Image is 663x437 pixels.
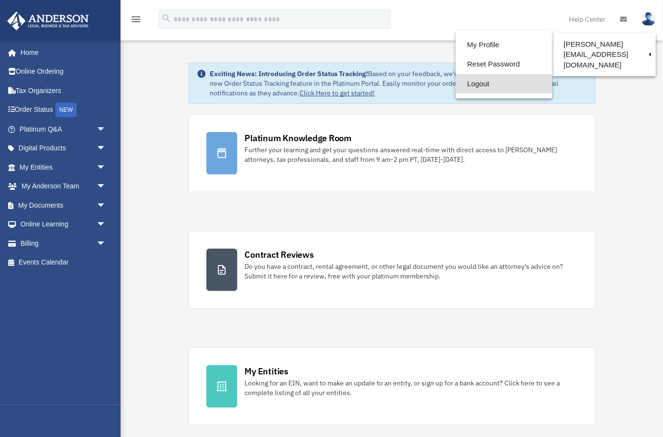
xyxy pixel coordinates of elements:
div: Further your learning and get your questions answered real-time with direct access to [PERSON_NAM... [245,145,578,164]
a: Events Calendar [7,253,121,272]
a: [PERSON_NAME][EMAIL_ADDRESS][DOMAIN_NAME] [552,35,656,74]
a: Logout [456,74,552,94]
div: NEW [55,103,77,117]
span: arrow_drop_down [96,215,116,235]
i: search [161,13,172,24]
img: Anderson Advisors Platinum Portal [4,12,92,30]
span: arrow_drop_down [96,234,116,253]
img: User Pic [641,12,656,26]
a: menu [130,17,142,25]
div: My Entities [245,365,288,377]
div: Based on your feedback, we're thrilled to announce the launch of our new Order Status Tracking fe... [210,69,587,98]
span: arrow_drop_down [96,177,116,197]
a: Click Here to get started! [300,89,375,97]
a: Reset Password [456,54,552,74]
div: Do you have a contract, rental agreement, or other legal document you would like an attorney's ad... [245,262,578,281]
div: Looking for an EIN, want to make an update to an entity, or sign up for a bank account? Click her... [245,378,578,397]
div: Contract Reviews [245,249,314,261]
a: Tax Organizers [7,81,121,100]
a: My Entities Looking for an EIN, want to make an update to an entity, or sign up for a bank accoun... [189,347,595,425]
a: Platinum Q&Aarrow_drop_down [7,119,121,139]
a: Online Learningarrow_drop_down [7,215,121,234]
a: My Documentsarrow_drop_down [7,196,121,215]
a: Order StatusNEW [7,100,121,120]
a: Home [7,43,116,62]
a: My Anderson Teamarrow_drop_down [7,177,121,196]
a: Platinum Knowledge Room Further your learning and get your questions answered real-time with dire... [189,114,595,192]
a: Digital Productsarrow_drop_down [7,139,121,158]
a: Contract Reviews Do you have a contract, rental agreement, or other legal document you would like... [189,231,595,309]
a: Online Ordering [7,62,121,81]
span: arrow_drop_down [96,158,116,177]
div: Platinum Knowledge Room [245,132,352,144]
i: menu [130,13,142,25]
a: My Profile [456,35,552,55]
span: arrow_drop_down [96,196,116,215]
span: arrow_drop_down [96,119,116,139]
a: My Entitiesarrow_drop_down [7,158,121,177]
strong: Exciting News: Introducing Order Status Tracking! [210,69,368,78]
a: Billingarrow_drop_down [7,234,121,253]
span: arrow_drop_down [96,139,116,159]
